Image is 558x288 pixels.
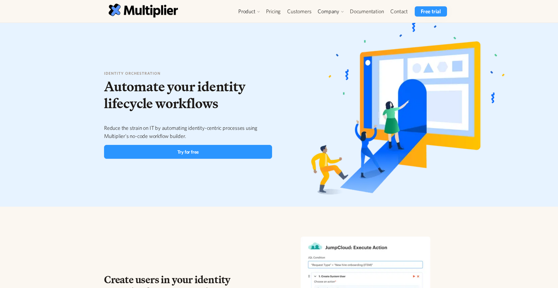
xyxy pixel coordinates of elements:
a: Contact [387,6,411,17]
div: Company [318,8,339,15]
a: Documentation [347,6,387,17]
a: Free trial [415,6,447,17]
p: Reduce the strain on IT by automating identity-centric processes using Multiplier's no-code workf... [104,124,272,140]
a: Pricing [263,6,284,17]
h1: Automate your identity lifecycle workflows [104,78,272,112]
div: Company [315,6,347,17]
a: Customers [284,6,315,17]
a: Try for free [104,145,272,159]
img: Desktop and Mobile illustration [311,19,505,195]
h6: identity orchestration [104,70,272,77]
div: Product [235,6,263,17]
div: Product [238,8,255,15]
